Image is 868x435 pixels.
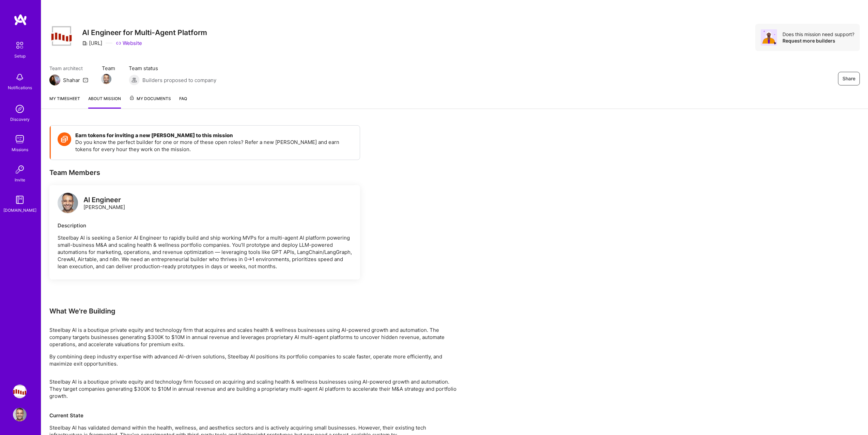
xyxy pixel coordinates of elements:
[82,39,102,47] div: [URL]
[13,408,27,421] img: User Avatar
[63,77,80,84] div: Shahar
[49,95,80,109] a: My timesheet
[12,146,28,153] div: Missions
[761,29,777,46] img: Avatar
[83,196,125,211] div: [PERSON_NAME]
[49,25,74,47] img: Company Logo
[129,75,140,85] img: Builders proposed to company
[49,353,458,367] p: By combining deep industry expertise with advanced AI-driven solutions, Steelbay AI positions its...
[82,41,88,46] i: icon CompanyGray
[58,222,352,229] div: Description
[15,176,25,183] div: Invite
[58,234,352,270] p: Steelbay AI is seeking a Senior AI Engineer to rapidly build and ship working MVPs for a multi-ag...
[49,412,83,419] strong: Current State
[14,14,27,26] img: logo
[83,77,88,83] i: icon Mail
[129,95,171,109] a: My Documents
[13,193,27,207] img: guide book
[102,65,115,72] span: Team
[13,163,27,176] img: Invite
[58,193,78,213] img: logo
[129,95,171,102] span: My Documents
[101,74,111,84] img: Team Member Avatar
[49,168,360,177] div: Team Members
[75,139,353,153] p: Do you know the perfect builder for one or more of these open roles? Refer a new [PERSON_NAME] an...
[58,132,71,146] img: Token icon
[13,70,27,84] img: bell
[10,116,30,123] div: Discovery
[49,65,88,72] span: Team architect
[82,28,207,37] h3: AI Engineer for Multi-Agent Platform
[58,193,78,215] a: logo
[102,73,111,85] a: Team Member Avatar
[8,84,32,91] div: Notifications
[13,38,27,52] img: setup
[49,378,458,407] p: Steelbay AI is a boutique private equity and technology firm focused on acquiring and scaling hea...
[842,75,855,82] span: Share
[11,385,28,398] a: Steelbay.ai: AI Engineer for Multi-Agent Platform
[782,31,854,37] div: Does this mission need support?
[49,307,458,316] div: What We're Building
[3,207,36,214] div: [DOMAIN_NAME]
[14,52,26,60] div: Setup
[49,75,60,85] img: Team Architect
[88,95,121,109] a: About Mission
[142,77,216,84] span: Builders proposed to company
[83,196,125,204] div: AI Engineer
[13,102,27,116] img: discovery
[129,65,216,72] span: Team status
[13,385,27,398] img: Steelbay.ai: AI Engineer for Multi-Agent Platform
[75,132,353,139] h4: Earn tokens for inviting a new [PERSON_NAME] to this mission
[116,39,142,47] a: Website
[782,37,854,44] div: Request more builders
[838,72,860,85] button: Share
[49,326,458,348] p: Steelbay AI is a boutique private equity and technology firm that acquires and scales health & we...
[11,408,28,421] a: User Avatar
[179,95,187,109] a: FAQ
[13,132,27,146] img: teamwork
